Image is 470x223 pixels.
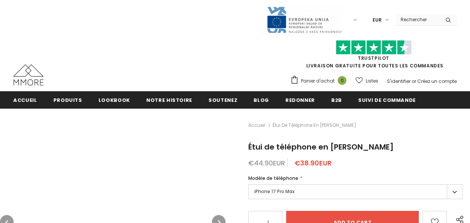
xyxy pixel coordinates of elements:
[301,77,335,85] span: Panier d'achat
[146,97,192,104] span: Notre histoire
[13,91,37,108] a: Accueil
[208,91,237,108] a: soutenez
[412,78,416,84] span: or
[396,14,440,25] input: Search Site
[387,78,410,84] a: S'identifier
[248,184,462,199] label: iPhone 17 Pro Max
[266,6,342,34] img: Javni Razpis
[356,74,378,87] a: Listes
[373,16,382,24] span: EUR
[208,97,237,104] span: soutenez
[290,44,457,69] span: LIVRAISON GRATUITE POUR TOUTES LES COMMANDES
[13,97,37,104] span: Accueil
[99,91,130,108] a: Lookbook
[331,91,342,108] a: B2B
[331,97,342,104] span: B2B
[53,91,82,108] a: Produits
[273,121,356,130] span: Étui de téléphone en [PERSON_NAME]
[248,121,265,130] a: Accueil
[336,40,412,55] img: Faites confiance aux étoiles pilotes
[338,76,346,85] span: 0
[146,91,192,108] a: Notre histoire
[366,77,378,85] span: Listes
[254,97,269,104] span: Blog
[266,16,342,23] a: Javni Razpis
[248,175,298,181] span: Modèle de téléphone
[248,142,394,152] span: Étui de téléphone en [PERSON_NAME]
[53,97,82,104] span: Produits
[248,158,285,168] span: €44.90EUR
[290,75,350,87] a: Panier d'achat 0
[358,55,389,61] a: TrustPilot
[285,91,315,108] a: Redonner
[417,78,457,84] a: Créez un compte
[358,91,416,108] a: Suivi de commande
[358,97,416,104] span: Suivi de commande
[254,91,269,108] a: Blog
[99,97,130,104] span: Lookbook
[295,158,332,168] span: €38.90EUR
[13,64,44,86] img: Cas MMORE
[285,97,315,104] span: Redonner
